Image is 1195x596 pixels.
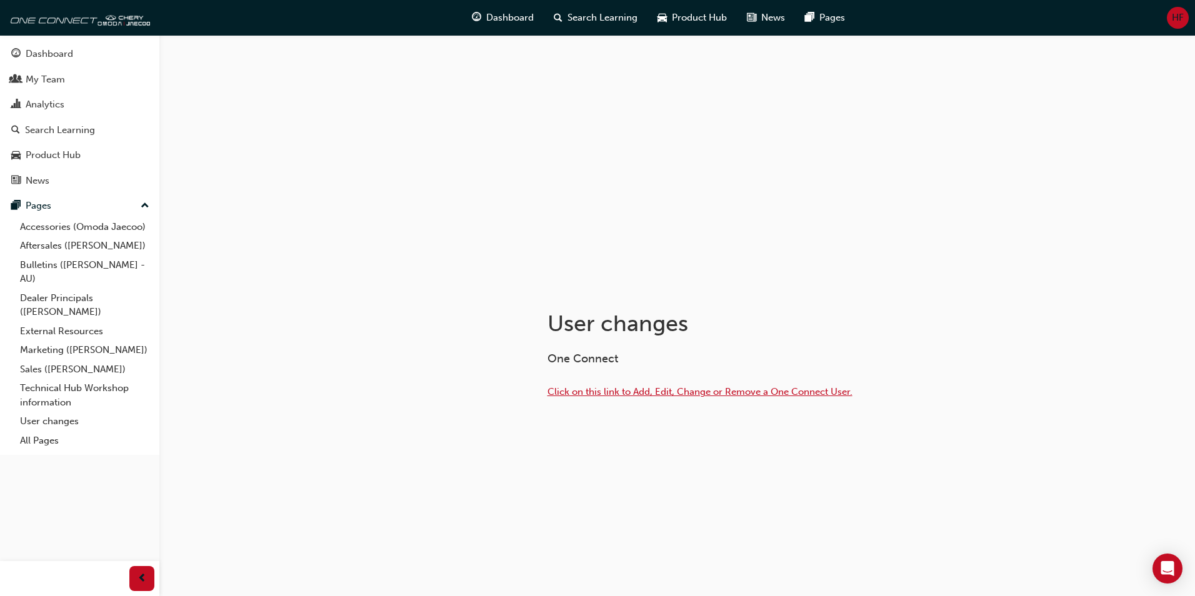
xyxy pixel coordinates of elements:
a: Sales ([PERSON_NAME]) [15,360,154,379]
a: Search Learning [5,119,154,142]
span: Pages [819,11,845,25]
span: Product Hub [672,11,727,25]
div: Product Hub [26,148,81,162]
div: Pages [26,199,51,213]
span: News [761,11,785,25]
a: External Resources [15,322,154,341]
div: Analytics [26,97,64,112]
a: User changes [15,412,154,431]
span: search-icon [11,125,20,136]
a: Analytics [5,93,154,116]
button: Pages [5,194,154,217]
a: Product Hub [5,144,154,167]
span: up-icon [141,198,149,214]
span: car-icon [657,10,667,26]
a: news-iconNews [737,5,795,31]
span: guage-icon [11,49,21,60]
a: guage-iconDashboard [462,5,544,31]
span: chart-icon [11,99,21,111]
span: people-icon [11,74,21,86]
a: Click on this link to Add, Edit, Change or Remove a One Connect User. [547,386,852,397]
a: pages-iconPages [795,5,855,31]
a: Bulletins ([PERSON_NAME] - AU) [15,256,154,289]
a: Technical Hub Workshop information [15,379,154,412]
span: prev-icon [137,571,147,587]
a: My Team [5,68,154,91]
span: Search Learning [567,11,637,25]
a: Aftersales ([PERSON_NAME]) [15,236,154,256]
span: pages-icon [11,201,21,212]
div: Dashboard [26,47,73,61]
div: News [26,174,49,188]
span: car-icon [11,150,21,161]
span: news-icon [11,176,21,187]
div: My Team [26,72,65,87]
a: Dashboard [5,42,154,66]
div: Open Intercom Messenger [1152,554,1182,584]
button: HF [1167,7,1189,29]
span: search-icon [554,10,562,26]
a: News [5,169,154,192]
span: pages-icon [805,10,814,26]
a: All Pages [15,431,154,450]
button: DashboardMy TeamAnalyticsSearch LearningProduct HubNews [5,40,154,194]
span: HF [1172,11,1184,25]
span: guage-icon [472,10,481,26]
span: One Connect [547,352,618,365]
div: Search Learning [25,123,95,137]
a: search-iconSearch Learning [544,5,647,31]
img: oneconnect [6,5,150,30]
h1: User changes [547,310,957,337]
span: news-icon [747,10,756,26]
span: Dashboard [486,11,534,25]
a: Dealer Principals ([PERSON_NAME]) [15,289,154,322]
a: Marketing ([PERSON_NAME]) [15,340,154,360]
a: Accessories (Omoda Jaecoo) [15,217,154,237]
a: car-iconProduct Hub [647,5,737,31]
